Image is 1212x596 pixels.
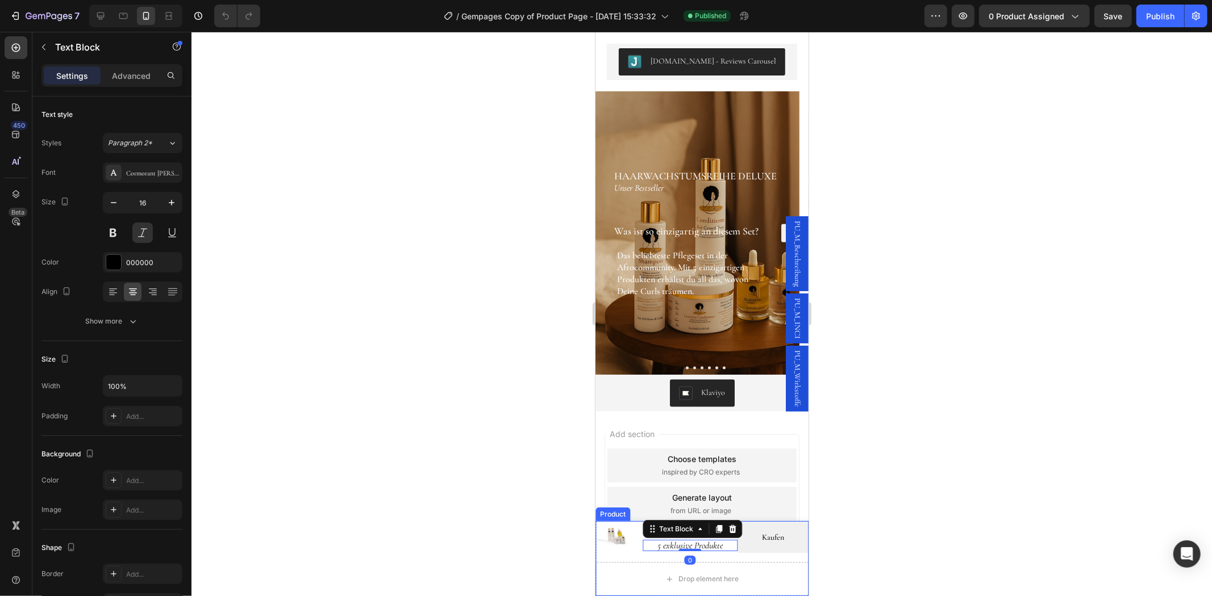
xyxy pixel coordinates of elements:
div: Text style [41,110,73,120]
div: Size [41,195,72,210]
span: 0 product assigned [989,10,1064,22]
div: Padding [41,411,68,421]
input: Auto [103,376,182,396]
div: Color [41,475,59,485]
div: Width [41,381,60,391]
p: Advanced [112,70,151,82]
p: Text Block [55,40,152,54]
div: Publish [1146,10,1174,22]
div: Add... [126,412,180,422]
button: 7 [5,5,85,27]
div: Open Intercom Messenger [1173,540,1201,568]
div: 450 [11,121,27,130]
div: Size [41,352,72,367]
div: Color [41,257,59,267]
p: 7 [74,9,80,23]
div: Shape [41,540,78,556]
span: / [456,10,459,22]
button: Paragraph 2* [103,133,182,153]
iframe: To enrich screen reader interactions, please activate Accessibility in Grammarly extension settings [595,32,809,596]
p: Settings [56,70,88,82]
div: Styles [41,138,61,148]
button: Publish [1136,5,1184,27]
div: Background [41,447,97,462]
div: Image [41,505,61,515]
div: Add... [126,569,180,580]
span: Paragraph 2* [108,138,152,148]
div: Add... [126,476,180,486]
span: Save [1104,11,1123,21]
div: 000000 [126,258,180,268]
span: Published [695,11,726,21]
button: Save [1094,5,1132,27]
button: Show more [41,311,182,331]
div: Beta [9,208,27,217]
div: Cormorant [PERSON_NAME] [126,168,180,178]
div: Align [41,284,73,300]
span: Gempages Copy of Product Page - [DATE] 15:33:32 [461,10,656,22]
div: Undo/Redo [214,5,260,27]
div: Show more [86,316,139,327]
div: Add... [126,505,180,515]
button: 0 product assigned [979,5,1090,27]
div: Border [41,569,64,579]
div: Font [41,167,56,178]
